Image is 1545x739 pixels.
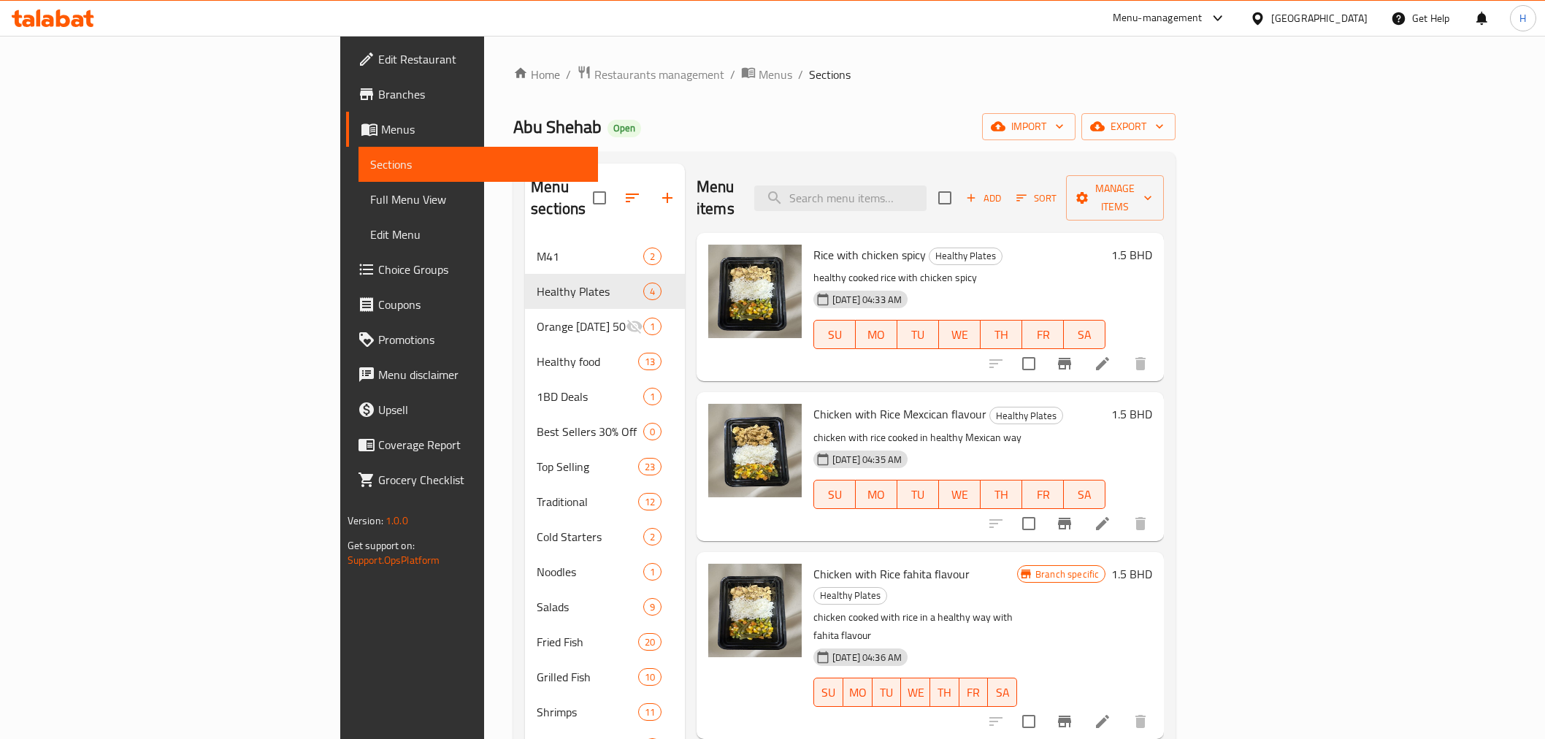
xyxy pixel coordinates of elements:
span: Orange [DATE] 50% Off [537,318,626,335]
span: 12 [639,495,661,509]
h6: 1.5 BHD [1111,245,1152,265]
span: Grocery Checklist [378,471,586,489]
button: TU [897,320,939,349]
span: 10 [639,670,661,684]
div: Cold Starters2 [525,519,685,554]
span: 20 [639,635,661,649]
button: SA [988,678,1017,707]
a: Coupons [346,287,598,322]
span: 4 [644,285,661,299]
span: SA [994,682,1011,703]
span: Promotions [378,331,586,348]
a: Menus [346,112,598,147]
span: 2 [644,250,661,264]
span: Sections [809,66,851,83]
img: Chicken with Rice Mexcican flavour [708,404,802,497]
a: Coverage Report [346,427,598,462]
button: delete [1123,346,1158,381]
span: Healthy Plates [990,407,1062,424]
li: / [798,66,803,83]
button: Branch-specific-item [1047,346,1082,381]
span: TU [903,484,933,505]
div: Fried Fish20 [525,624,685,659]
span: Cold Starters [537,528,643,545]
span: Select to update [1013,706,1044,737]
span: Add [964,190,1003,207]
button: Branch-specific-item [1047,704,1082,739]
span: SU [820,324,850,345]
span: TH [986,484,1016,505]
span: Select to update [1013,348,1044,379]
a: Restaurants management [577,65,724,84]
span: Get support on: [348,536,415,555]
span: Select to update [1013,508,1044,539]
span: Traditional [537,493,637,510]
span: 1.0.0 [386,511,408,530]
span: Add item [960,187,1007,210]
button: FR [1022,320,1064,349]
span: Rice with chicken spicy [813,244,926,266]
span: Menus [759,66,792,83]
span: H [1519,10,1526,26]
span: Healthy Plates [929,248,1002,264]
button: delete [1123,704,1158,739]
span: TH [986,324,1016,345]
a: Edit Menu [359,217,598,252]
h6: 1.5 BHD [1111,564,1152,584]
div: Healthy Plates [989,407,1063,424]
span: Branch specific [1030,567,1105,581]
button: SA [1064,320,1105,349]
span: 1BD Deals [537,388,643,405]
span: WE [907,682,924,703]
span: 2 [644,530,661,544]
span: FR [1028,484,1058,505]
div: Menu-management [1113,9,1203,27]
div: items [638,703,662,721]
span: Choice Groups [378,261,586,278]
div: Best Sellers 30% Off [537,423,643,440]
span: FR [965,682,983,703]
button: SU [813,320,856,349]
span: Edit Menu [370,226,586,243]
div: items [643,598,662,616]
span: 0 [644,425,661,439]
span: 23 [639,460,661,474]
a: Branches [346,77,598,112]
div: [GEOGRAPHIC_DATA] [1271,10,1368,26]
a: Grocery Checklist [346,462,598,497]
div: Healthy Plates [813,587,887,605]
span: Healthy food [537,353,637,370]
span: Noodles [537,563,643,581]
p: chicken with rice cooked in healthy Mexican way [813,429,1105,447]
span: Sort sections [615,180,650,215]
span: Shrimps [537,703,637,721]
span: Top Selling [537,458,637,475]
span: Branches [378,85,586,103]
button: SU [813,480,856,509]
span: SU [820,682,837,703]
span: FR [1028,324,1058,345]
span: MO [862,484,892,505]
div: Salads9 [525,589,685,624]
span: Full Menu View [370,191,586,208]
span: Fried Fish [537,633,637,651]
span: Healthy Plates [537,283,643,300]
span: Open [607,122,641,134]
span: Version: [348,511,383,530]
span: M41 [537,248,643,265]
span: import [994,118,1064,136]
span: 11 [639,705,661,719]
span: Healthy Plates [814,587,886,604]
button: Add section [650,180,685,215]
a: Menu disclaimer [346,357,598,392]
span: Menus [381,120,586,138]
div: items [638,493,662,510]
input: search [754,185,927,211]
div: items [643,423,662,440]
span: Coverage Report [378,436,586,453]
span: WE [945,324,975,345]
span: 1 [644,565,661,579]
